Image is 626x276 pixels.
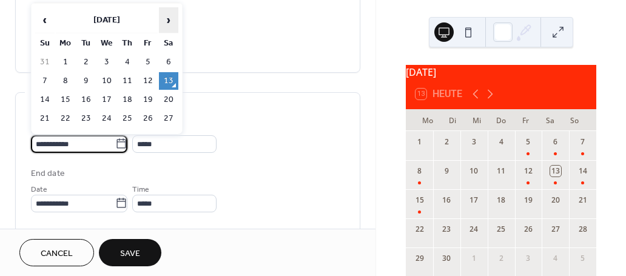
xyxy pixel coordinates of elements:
[414,166,425,177] div: 8
[159,53,178,71] td: 6
[35,72,55,90] td: 7
[550,136,561,147] div: 6
[35,53,55,71] td: 31
[414,224,425,235] div: 22
[441,136,452,147] div: 2
[35,91,55,109] td: 14
[468,224,479,235] div: 24
[56,7,158,33] th: [DATE]
[76,72,96,90] td: 9
[76,53,96,71] td: 2
[496,253,507,264] div: 2
[489,109,513,131] div: Do
[45,227,67,240] span: All day
[56,35,75,52] th: Mo
[56,72,75,90] td: 8
[441,166,452,177] div: 9
[468,253,479,264] div: 1
[120,247,140,260] span: Save
[523,136,534,147] div: 5
[496,166,507,177] div: 11
[97,91,116,109] td: 17
[562,109,587,131] div: So
[35,129,55,146] td: 28
[19,239,94,266] button: Cancel
[118,53,137,71] td: 4
[468,136,479,147] div: 3
[414,195,425,206] div: 15
[577,224,588,235] div: 28
[56,110,75,127] td: 22
[56,129,75,146] td: 29
[132,183,149,195] span: Time
[35,35,55,52] th: Su
[406,65,596,79] div: [DATE]
[577,136,588,147] div: 7
[31,167,65,180] div: End date
[138,129,158,146] td: 3
[97,110,116,127] td: 24
[468,166,479,177] div: 10
[118,72,137,90] td: 11
[159,91,178,109] td: 20
[138,91,158,109] td: 19
[496,136,507,147] div: 4
[159,129,178,146] td: 4
[31,183,47,195] span: Date
[537,109,562,131] div: Sa
[496,195,507,206] div: 18
[138,72,158,90] td: 12
[159,110,178,127] td: 27
[97,129,116,146] td: 1
[440,109,464,131] div: Di
[523,195,534,206] div: 19
[441,253,452,264] div: 30
[118,129,137,146] td: 2
[41,247,73,260] span: Cancel
[56,53,75,71] td: 1
[414,253,425,264] div: 29
[441,195,452,206] div: 16
[416,109,440,131] div: Mo
[76,91,96,109] td: 16
[159,72,178,90] td: 13
[550,253,561,264] div: 4
[550,166,561,177] div: 13
[441,224,452,235] div: 23
[138,35,158,52] th: Fr
[550,195,561,206] div: 20
[99,239,161,266] button: Save
[465,109,489,131] div: Mi
[523,253,534,264] div: 3
[118,110,137,127] td: 25
[97,35,116,52] th: We
[118,35,137,52] th: Th
[76,35,96,52] th: Tu
[97,53,116,71] td: 3
[496,224,507,235] div: 25
[468,195,479,206] div: 17
[160,8,178,32] span: ›
[76,129,96,146] td: 30
[118,91,137,109] td: 18
[577,253,588,264] div: 5
[550,224,561,235] div: 27
[56,91,75,109] td: 15
[138,110,158,127] td: 26
[97,72,116,90] td: 10
[35,110,55,127] td: 21
[577,195,588,206] div: 21
[36,8,54,32] span: ‹
[513,109,537,131] div: Fr
[414,136,425,147] div: 1
[159,35,178,52] th: Sa
[523,224,534,235] div: 26
[577,166,588,177] div: 14
[523,166,534,177] div: 12
[76,110,96,127] td: 23
[138,53,158,71] td: 5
